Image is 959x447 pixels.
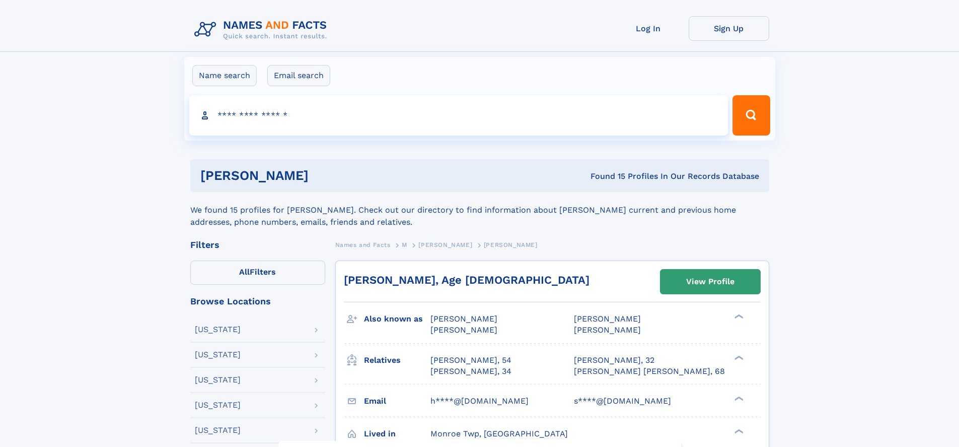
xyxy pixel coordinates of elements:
div: ❯ [732,428,744,434]
span: [PERSON_NAME] [418,241,472,248]
h3: Email [364,393,430,410]
div: We found 15 profiles for [PERSON_NAME]. Check out our directory to find information about [PERSON... [190,192,769,228]
div: Filters [190,240,325,249]
a: [PERSON_NAME] [418,238,472,251]
button: Search Button [732,95,770,136]
div: ❯ [732,313,744,320]
label: Filters [190,261,325,285]
img: Logo Names and Facts [190,16,335,43]
span: M [402,241,407,248]
div: [US_STATE] [195,376,241,384]
div: ❯ [732,354,744,361]
span: [PERSON_NAME] [430,314,497,324]
a: [PERSON_NAME], 34 [430,366,511,377]
label: Email search [267,65,330,86]
div: Found 15 Profiles In Our Records Database [450,171,759,182]
span: [PERSON_NAME] [484,241,538,248]
h1: [PERSON_NAME] [200,169,450,182]
div: [US_STATE] [195,326,241,334]
div: View Profile [686,270,734,293]
a: View Profile [660,270,760,294]
a: Log In [608,16,689,41]
a: Sign Up [689,16,769,41]
a: [PERSON_NAME], Age [DEMOGRAPHIC_DATA] [344,274,589,286]
div: [US_STATE] [195,401,241,409]
span: Monroe Twp, [GEOGRAPHIC_DATA] [430,429,568,438]
a: [PERSON_NAME], 32 [574,355,654,366]
div: Browse Locations [190,297,325,306]
span: [PERSON_NAME] [574,325,641,335]
div: [US_STATE] [195,426,241,434]
div: [US_STATE] [195,351,241,359]
h3: Also known as [364,310,430,328]
a: Names and Facts [335,238,391,251]
a: [PERSON_NAME] [PERSON_NAME], 68 [574,366,725,377]
span: [PERSON_NAME] [430,325,497,335]
div: ❯ [732,395,744,402]
span: [PERSON_NAME] [574,314,641,324]
input: search input [189,95,728,136]
a: [PERSON_NAME], 54 [430,355,511,366]
label: Name search [192,65,257,86]
span: All [239,267,250,277]
a: M [402,238,407,251]
h3: Lived in [364,425,430,442]
h3: Relatives [364,352,430,369]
